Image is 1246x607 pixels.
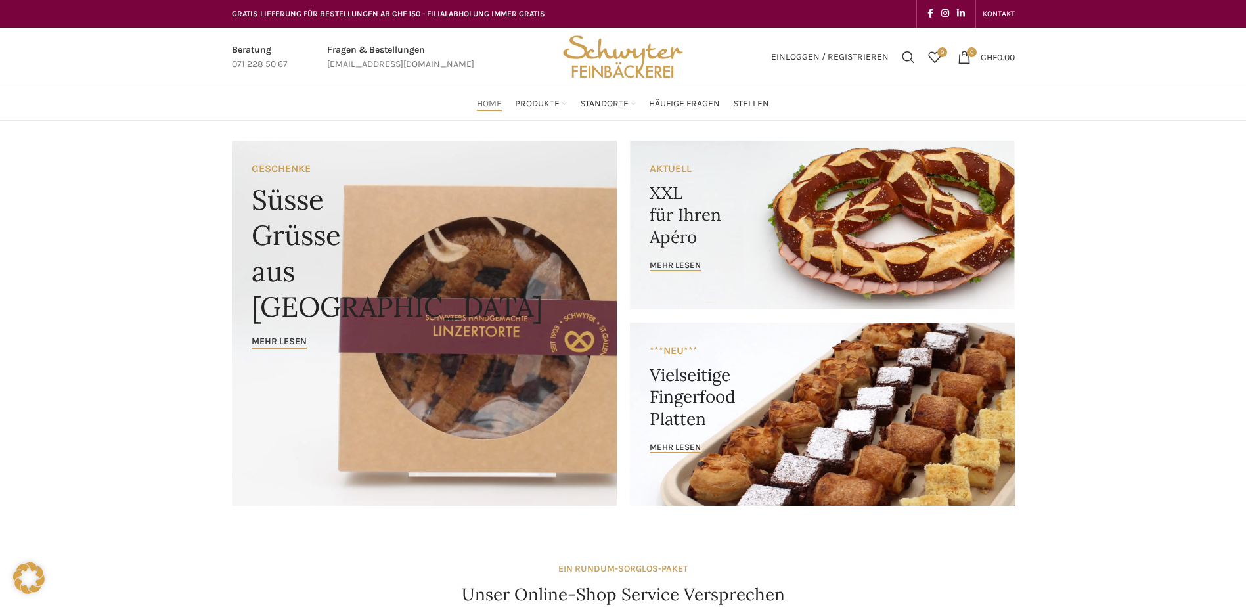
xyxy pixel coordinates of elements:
[922,44,948,70] div: Meine Wunschliste
[733,91,769,117] a: Stellen
[765,44,895,70] a: Einloggen / Registrieren
[477,91,502,117] a: Home
[953,5,969,23] a: Linkedin social link
[649,91,720,117] a: Häufige Fragen
[630,141,1015,309] a: Banner link
[515,91,567,117] a: Produkte
[937,47,947,57] span: 0
[951,44,1021,70] a: 0 CHF0.00
[981,51,997,62] span: CHF
[937,5,953,23] a: Instagram social link
[649,98,720,110] span: Häufige Fragen
[462,583,785,606] h4: Unser Online-Shop Service Versprechen
[923,5,937,23] a: Facebook social link
[232,9,545,18] span: GRATIS LIEFERUNG FÜR BESTELLUNGEN AB CHF 150 - FILIALABHOLUNG IMMER GRATIS
[922,44,948,70] a: 0
[558,28,687,87] img: Bäckerei Schwyter
[327,43,474,72] a: Infobox link
[771,53,889,62] span: Einloggen / Registrieren
[580,98,629,110] span: Standorte
[630,323,1015,506] a: Banner link
[895,44,922,70] a: Suchen
[232,43,288,72] a: Infobox link
[733,98,769,110] span: Stellen
[967,47,977,57] span: 0
[981,51,1015,62] bdi: 0.00
[232,141,617,506] a: Banner link
[976,1,1021,27] div: Secondary navigation
[515,98,560,110] span: Produkte
[983,9,1015,18] span: KONTAKT
[558,563,688,574] strong: EIN RUNDUM-SORGLOS-PAKET
[225,91,1021,117] div: Main navigation
[558,51,687,62] a: Site logo
[580,91,636,117] a: Standorte
[477,98,502,110] span: Home
[983,1,1015,27] a: KONTAKT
